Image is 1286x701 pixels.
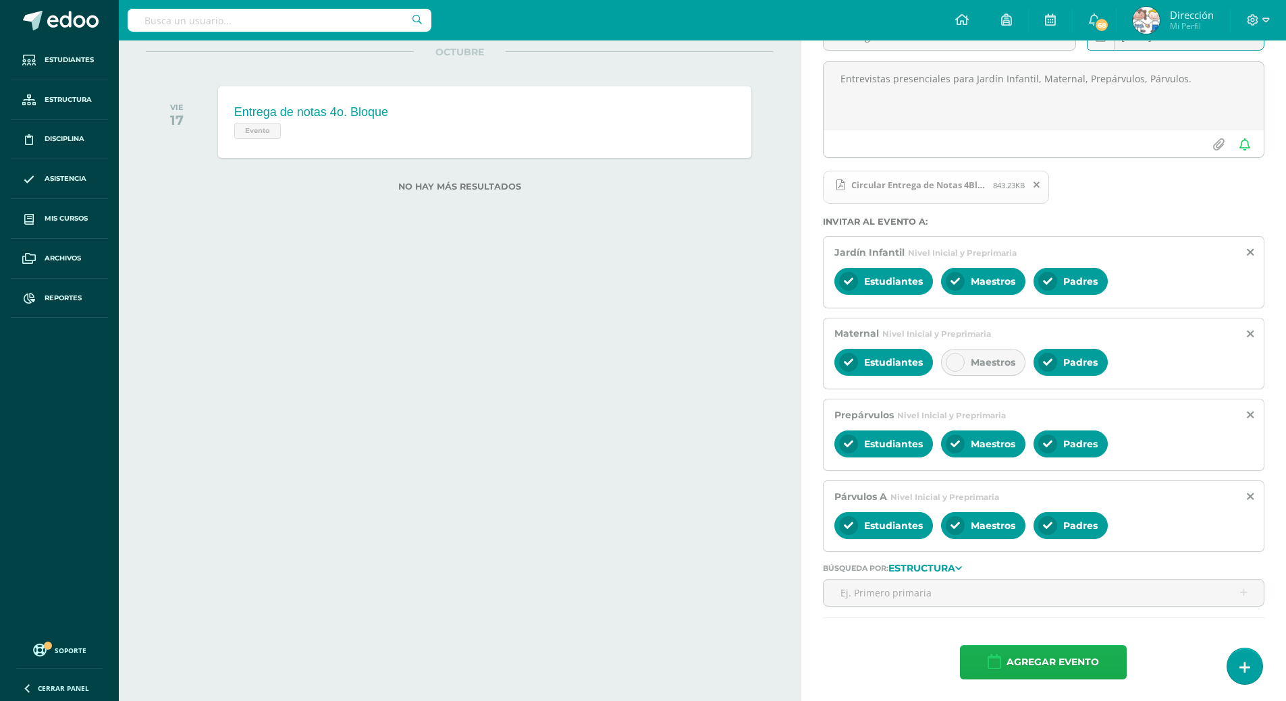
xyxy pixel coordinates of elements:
span: Remover archivo [1025,177,1048,192]
span: Estudiantes [864,275,923,287]
span: Estudiantes [864,438,923,450]
span: Nivel Inicial y Preprimaria [908,248,1017,258]
div: VIE [170,103,184,112]
label: Invitar al evento a: [823,217,1264,227]
strong: Estructura [888,562,955,574]
span: Maestros [971,520,1015,532]
div: 17 [170,112,184,128]
a: Estructura [11,80,108,120]
span: Dirección [1170,8,1214,22]
span: Maternal [834,327,879,339]
span: Padres [1063,520,1098,532]
span: Nivel Inicial y Preprimaria [882,329,991,339]
input: Ej. Primero primaria [824,580,1264,606]
span: Maestros [971,438,1015,450]
span: Nivel Inicial y Preprimaria [897,410,1006,420]
a: Archivos [11,239,108,279]
img: b930019c8aa90c93567e6a8b9259f4f6.png [1133,7,1160,34]
span: Cerrar panel [38,683,89,693]
a: Mis cursos [11,199,108,239]
span: Circular Entrega de Notas 4Bloque 2025 JI Pr Pa.pdf [845,179,993,190]
span: Estudiantes [864,356,923,368]
input: Busca un usuario... [128,9,431,32]
span: Jardín Infantil [834,246,905,258]
span: Padres [1063,275,1098,287]
span: Evento [234,123,281,139]
span: Circular Entrega de Notas 4Bloque 2025 JI Pr Pa.pdf [823,171,1049,204]
a: Estudiantes [11,40,108,80]
a: Estructura [888,563,962,572]
span: Prepárvulos [834,409,894,421]
a: Soporte [16,640,103,658]
span: 68 [1094,18,1109,32]
span: Párvulos A [834,490,887,503]
span: Mis cursos [45,213,88,224]
span: Disciplina [45,134,84,144]
span: Padres [1063,438,1098,450]
span: Soporte [55,646,86,655]
div: Entrega de notas 4o. Bloque [234,105,388,119]
span: Estudiantes [45,55,94,65]
span: Agregar evento [1007,646,1099,679]
a: Asistencia [11,159,108,199]
a: Disciplina [11,120,108,160]
a: Reportes [11,279,108,318]
span: OCTUBRE [414,46,506,58]
label: No hay más resultados [146,181,774,192]
span: Maestros [971,356,1015,368]
span: Archivos [45,253,81,264]
span: Búsqueda por: [823,563,888,573]
span: Asistencia [45,173,86,184]
span: Estructura [45,94,92,105]
span: Estudiantes [864,520,923,532]
span: Maestros [971,275,1015,287]
span: Reportes [45,293,82,304]
span: Nivel Inicial y Preprimaria [890,492,999,502]
span: Mi Perfil [1170,20,1214,32]
span: Padres [1063,356,1098,368]
button: Agregar evento [960,645,1127,679]
span: 843.23KB [993,180,1025,190]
